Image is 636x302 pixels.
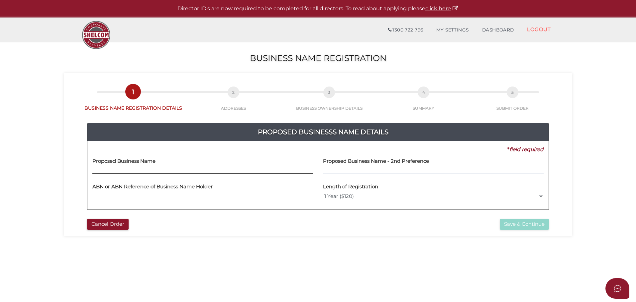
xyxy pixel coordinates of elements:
a: 5SUBMIT ORDER [470,94,556,111]
a: 4SUMMARY [378,94,470,111]
a: LOGOUT [520,23,557,36]
span: 4 [418,87,429,98]
button: Cancel Order [87,219,129,230]
a: 1300 722 796 [381,24,430,37]
a: click here [425,5,459,12]
button: Open asap [605,278,629,299]
h4: Proposed Business Name - 2nd Preference [323,158,429,164]
p: Director ID's are now required to be completed for all directors. To read about applying please [17,5,619,13]
h4: Length of Registration [323,184,378,190]
button: Save & Continue [500,219,549,230]
span: 1 [127,86,139,97]
a: 2ADDRESSES [186,94,281,111]
span: 3 [323,87,335,98]
span: 2 [228,87,239,98]
img: Logo [79,18,114,52]
h4: Proposed Businesss Name Details [92,127,554,137]
a: 1BUSINESS NAME REGISTRATION DETAILS [80,93,186,111]
a: 3BUSINESS OWNERSHIP DETAILS [281,94,377,111]
a: DASHBOARD [476,24,521,37]
h4: ABN or ABN Reference of Business Name Holder [92,184,213,190]
h4: Proposed Business Name [92,158,156,164]
i: field required [509,146,544,152]
a: MY SETTINGS [430,24,476,37]
span: 5 [507,87,518,98]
